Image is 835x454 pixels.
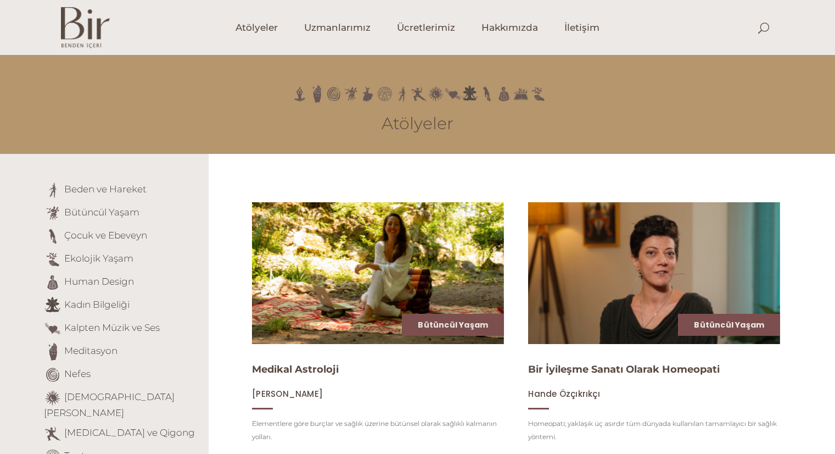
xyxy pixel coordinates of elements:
[252,389,323,399] a: [PERSON_NAME]
[236,21,278,34] span: Atölyeler
[64,299,130,310] a: Kadın Bilgeliği
[64,322,160,333] a: Kalpten Müzik ve Ses
[64,427,195,438] a: [MEDICAL_DATA] ve Qigong
[64,345,117,356] a: Meditasyon
[304,21,371,34] span: Uzmanlarımız
[397,21,455,34] span: Ücretlerimiz
[528,417,780,444] p: Homeopati; yaklaşık üç asırdır tüm dünyada kullanılan tamamlayıcı bir sağlık yöntemi.
[564,21,599,34] span: İletişim
[252,363,339,375] a: Medikal Astroloji
[64,368,91,379] a: Nefes
[694,319,764,330] a: Bütüncül Yaşam
[528,389,600,399] a: Hande Özçıkrıkçı
[64,207,139,218] a: Bütüncül Yaşam
[64,184,147,195] a: Beden ve Hareket
[418,319,488,330] a: Bütüncül Yaşam
[528,363,720,375] a: Bir İyileşme Sanatı Olarak Homeopati
[252,417,504,444] p: Elementlere göre burçlar ve sağlık üzerine bütünsel olarak sağlıklı kalmanın yolları.
[481,21,538,34] span: Hakkımızda
[64,276,134,287] a: Human Design
[64,253,133,264] a: Ekolojik Yaşam
[64,230,147,241] a: Çocuk ve Ebeveyn
[44,391,175,418] a: [DEMOGRAPHIC_DATA][PERSON_NAME]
